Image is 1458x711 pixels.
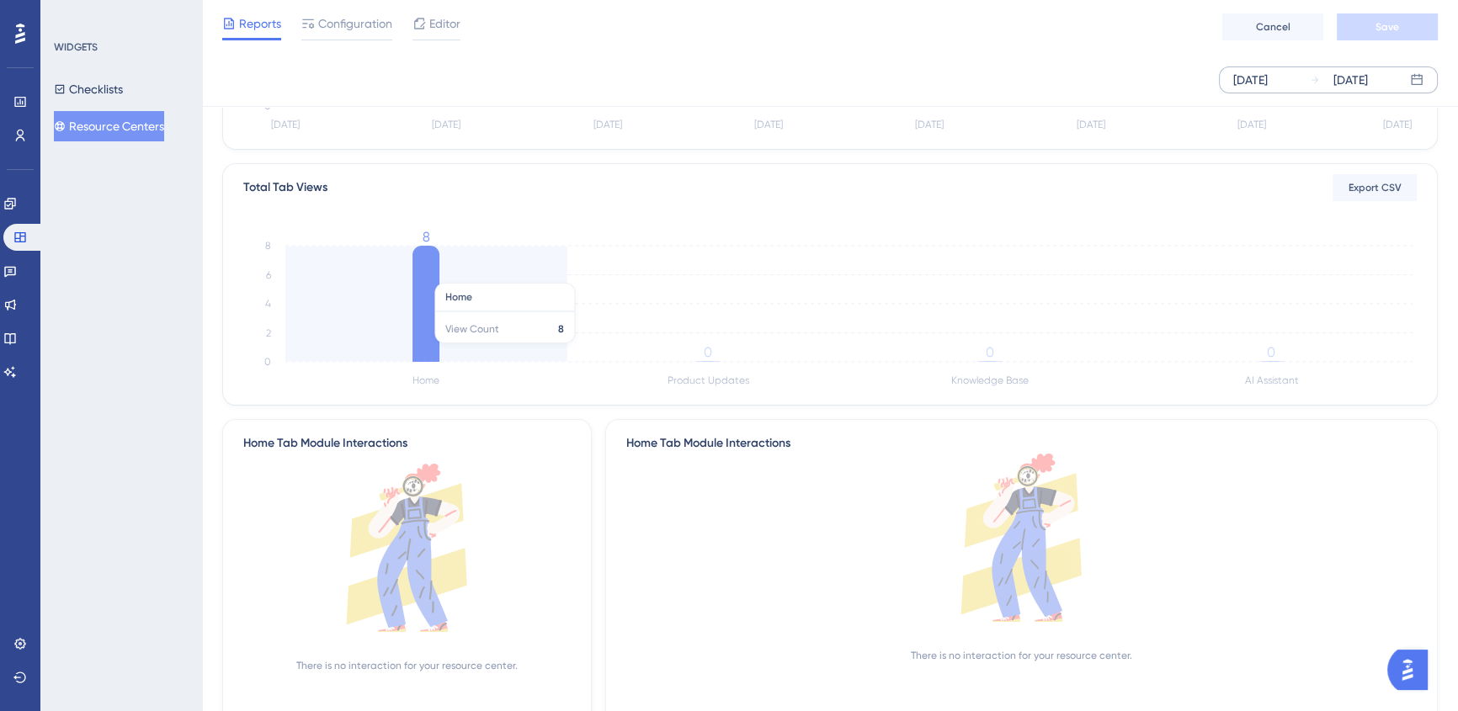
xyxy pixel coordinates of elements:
tspan: 4 [265,298,271,310]
tspan: [DATE] [593,119,622,130]
div: [DATE] [1233,70,1268,90]
tspan: 6 [266,269,271,281]
tspan: 2 [266,327,271,339]
tspan: [DATE] [915,119,944,130]
div: WIDGETS [54,40,98,54]
tspan: [DATE] [1076,119,1104,130]
tspan: 0 [986,344,994,360]
button: Resource Centers [54,111,164,141]
tspan: [DATE] [1382,119,1411,130]
tspan: Knowledge Base [951,374,1029,386]
div: [DATE] [1333,70,1368,90]
tspan: 0 [264,100,271,112]
button: Export CSV [1333,174,1417,201]
button: Save [1337,13,1438,40]
span: Editor [429,13,460,34]
button: Cancel [1222,13,1323,40]
tspan: 0 [264,356,271,368]
span: Reports [239,13,281,34]
tspan: [DATE] [432,119,460,130]
button: Checklists [54,74,123,104]
div: Total Tab Views [243,178,327,198]
div: Home Tab Module Interactions [243,433,407,454]
div: Home Tab Module Interactions [626,433,1417,454]
tspan: [DATE] [754,119,783,130]
tspan: 0 [1267,344,1275,360]
span: Save [1376,20,1399,34]
iframe: UserGuiding AI Assistant Launcher [1387,645,1438,695]
tspan: Home [412,374,439,386]
tspan: 8 [265,240,271,252]
tspan: 8 [423,229,430,245]
span: Export CSV [1349,181,1402,194]
span: Cancel [1256,20,1290,34]
tspan: [DATE] [271,119,300,130]
tspan: 0 [704,344,712,360]
div: There is no interaction for your resource center. [911,649,1132,662]
div: There is no interaction for your resource center. [296,659,518,672]
span: Configuration [318,13,392,34]
tspan: AI Assistant [1245,374,1299,386]
tspan: [DATE] [1237,119,1266,130]
tspan: Product Updates [668,374,749,386]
